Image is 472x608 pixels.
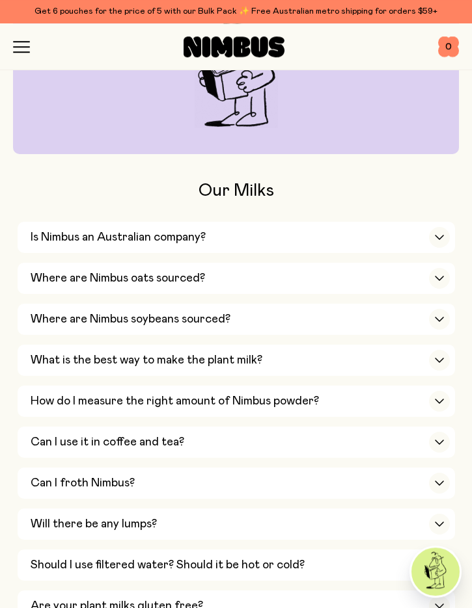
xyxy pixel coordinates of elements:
button: Will there be any lumps? [18,509,455,540]
button: 0 [438,36,459,57]
div: Get 6 pouches for the price of 5 with our Bulk Pack ✨ Free Australian metro shipping for orders $59+ [13,5,459,18]
h3: Is Nimbus an Australian company? [31,230,206,245]
h3: What is the best way to make the plant milk? [31,352,262,368]
h3: Can I use it in coffee and tea? [31,434,184,450]
button: Is Nimbus an Australian company? [18,222,455,253]
button: Where are Nimbus soybeans sourced? [18,304,455,335]
h3: Should I use filtered water? Should it be hot or cold? [31,557,305,573]
h2: Our Milks [18,180,455,201]
button: Can I use it in coffee and tea? [18,427,455,458]
h3: How do I measure the right amount of Nimbus powder? [31,393,319,409]
button: How do I measure the right amount of Nimbus powder? [18,386,455,417]
button: What is the best way to make the plant milk? [18,345,455,376]
button: Where are Nimbus oats sourced? [18,263,455,294]
button: Can I froth Nimbus? [18,468,455,499]
h3: Will there be any lumps? [31,516,157,532]
img: agent [411,548,460,596]
h3: Can I froth Nimbus? [31,475,135,491]
h3: Where are Nimbus oats sourced? [31,271,205,286]
button: Should I use filtered water? Should it be hot or cold? [18,549,455,581]
h3: Where are Nimbus soybeans sourced? [31,311,230,327]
